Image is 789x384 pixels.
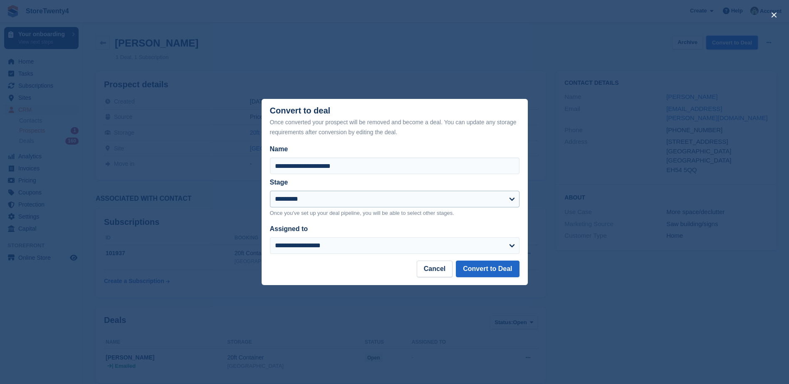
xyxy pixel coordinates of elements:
[767,8,781,22] button: close
[456,261,519,277] button: Convert to Deal
[270,144,519,154] label: Name
[270,117,519,137] div: Once converted your prospect will be removed and become a deal. You can update any storage requir...
[270,179,288,186] label: Stage
[270,106,519,137] div: Convert to deal
[417,261,453,277] button: Cancel
[270,209,519,217] p: Once you've set up your deal pipeline, you will be able to select other stages.
[270,225,308,232] label: Assigned to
